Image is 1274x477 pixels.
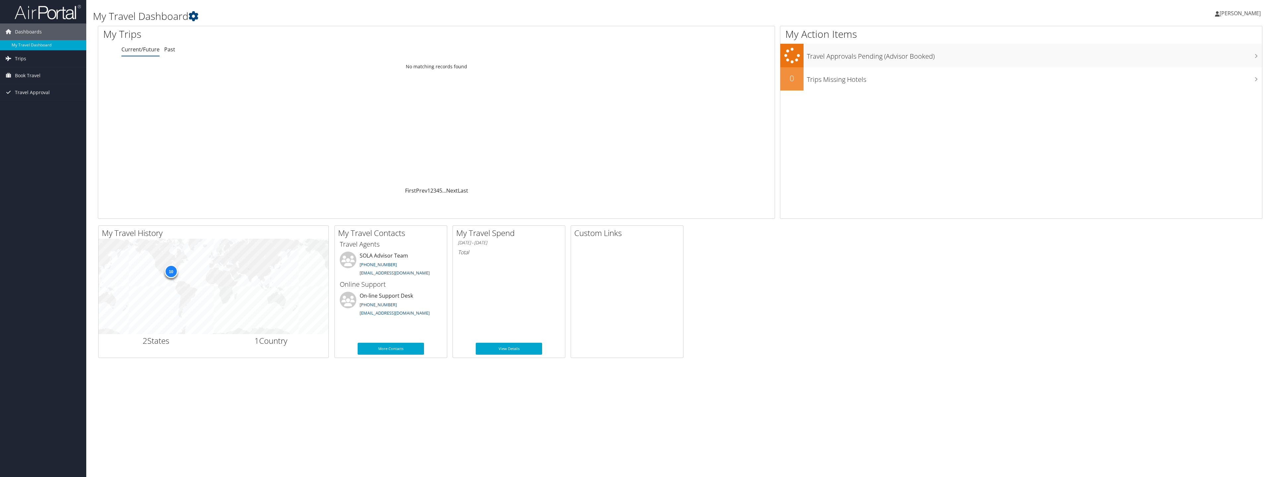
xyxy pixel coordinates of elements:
img: airportal-logo.png [15,4,81,20]
h2: 0 [780,73,804,84]
span: [PERSON_NAME] [1220,10,1261,17]
h3: Trips Missing Hotels [807,72,1262,84]
h2: My Travel Spend [456,227,565,239]
a: View Details [476,343,542,355]
li: On-line Support Desk [336,292,445,319]
span: Dashboards [15,24,42,40]
a: [EMAIL_ADDRESS][DOMAIN_NAME] [360,310,430,316]
a: 3 [433,187,436,194]
a: Travel Approvals Pending (Advisor Booked) [780,44,1262,67]
h6: Total [458,249,560,256]
span: 1 [254,335,259,346]
a: Last [458,187,468,194]
a: [PHONE_NUMBER] [360,262,397,268]
a: [PHONE_NUMBER] [360,302,397,308]
h1: My Trips [103,27,488,41]
a: 0Trips Missing Hotels [780,67,1262,90]
a: Next [446,187,458,194]
h2: My Travel History [102,227,328,239]
h2: States [104,335,209,346]
a: 5 [439,187,442,194]
li: SOLA Advisor Team [336,252,445,279]
h3: Travel Agents [340,240,442,249]
h3: Online Support [340,280,442,289]
h2: Country [219,335,324,346]
span: Trips [15,50,26,67]
a: More Contacts [358,343,424,355]
a: [EMAIL_ADDRESS][DOMAIN_NAME] [360,270,430,276]
h3: Travel Approvals Pending (Advisor Booked) [807,48,1262,61]
a: Past [164,46,175,53]
a: 4 [436,187,439,194]
a: Current/Future [121,46,160,53]
h2: My Travel Contacts [338,227,447,239]
span: … [442,187,446,194]
h6: [DATE] - [DATE] [458,240,560,246]
td: No matching records found [98,61,775,73]
a: [PERSON_NAME] [1215,3,1267,23]
a: 1 [427,187,430,194]
div: 10 [164,265,177,278]
a: Prev [416,187,427,194]
h1: My Action Items [780,27,1262,41]
a: 2 [430,187,433,194]
h1: My Travel Dashboard [93,9,876,23]
span: Travel Approval [15,84,50,101]
a: First [405,187,416,194]
span: Book Travel [15,67,40,84]
span: 2 [143,335,147,346]
h2: Custom Links [574,227,683,239]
